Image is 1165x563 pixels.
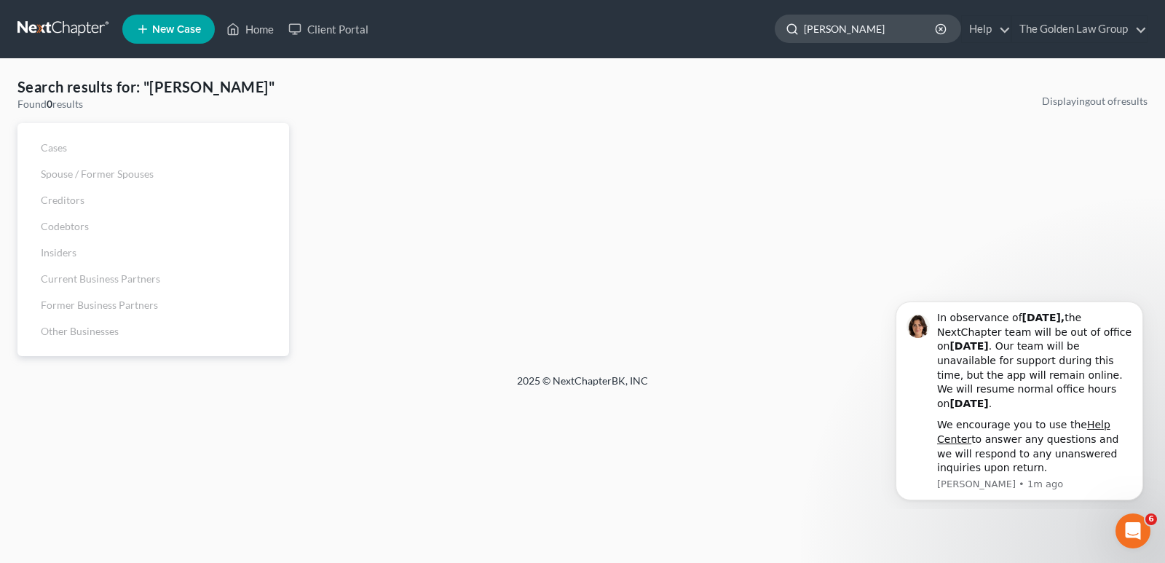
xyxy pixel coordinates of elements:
[17,240,289,266] a: Insiders
[17,266,289,292] a: Current Business Partners
[1042,94,1148,109] div: Displaying out of results
[17,161,289,187] a: Spouse / Former Spouses
[874,288,1165,509] iframe: Intercom notifications message
[41,299,158,311] span: Former Business Partners
[41,272,160,285] span: Current Business Partners
[41,141,67,154] span: Cases
[152,24,201,35] span: New Case
[1012,16,1147,42] a: The Golden Law Group
[41,168,154,180] span: Spouse / Former Spouses
[804,15,937,42] input: Search by name...
[41,194,84,206] span: Creditors
[17,318,289,345] a: Other Businesses
[17,292,289,318] a: Former Business Partners
[47,98,52,110] strong: 0
[41,246,76,259] span: Insiders
[962,16,1011,42] a: Help
[1145,513,1157,525] span: 6
[17,213,289,240] a: Codebtors
[281,16,376,42] a: Client Portal
[219,16,281,42] a: Home
[1115,513,1150,548] iframe: Intercom live chat
[41,220,89,232] span: Codebtors
[17,135,289,161] a: Cases
[17,76,289,97] h4: Search results for: "[PERSON_NAME]"
[17,187,289,213] a: Creditors
[41,325,119,337] span: Other Businesses
[167,374,998,400] div: 2025 © NextChapterBK, INC
[17,97,289,111] div: Found results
